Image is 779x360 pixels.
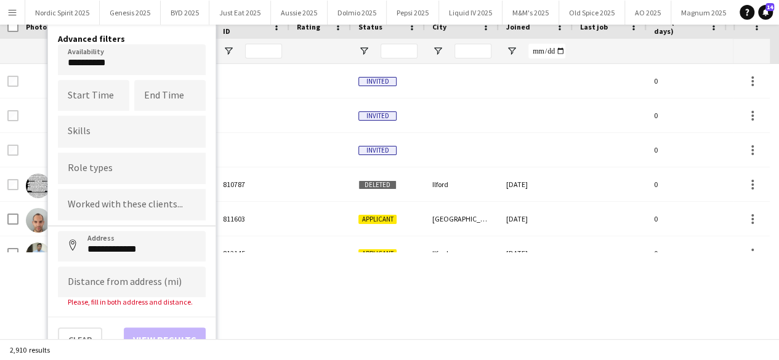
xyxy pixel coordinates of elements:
span: Deleted [358,180,397,190]
input: Joined Filter Input [528,44,565,58]
div: [DATE] [499,202,573,236]
div: [DATE] [499,167,573,201]
div: 811603 [216,202,289,236]
div: 0 [647,133,727,167]
span: Invited [358,146,397,155]
button: Open Filter Menu [223,46,234,57]
span: Invited [358,77,397,86]
span: Last job [580,22,608,31]
input: Row Selection is disabled for this row (unchecked) [7,145,18,156]
h4: Advanced filters [58,33,206,44]
input: Row Selection is disabled for this row (unchecked) [7,179,18,190]
button: Open Filter Menu [358,46,369,57]
div: 0 [647,202,727,236]
button: Nordic Spirit 2025 [25,1,100,25]
img: “Stevie”- Marie Ansell [26,174,50,198]
button: Open Filter Menu [506,46,517,57]
button: Open Filter Menu [432,46,443,57]
img: Aagam Mehta [26,242,50,267]
input: City Filter Input [454,44,491,58]
span: Joined [506,22,530,31]
div: 0 [647,64,727,98]
div: 0 [647,167,727,201]
button: AO 2025 [625,1,671,25]
div: 810787 [216,167,289,201]
button: Aussie 2025 [271,1,328,25]
span: Workforce ID [223,17,267,36]
img: [2] Bradley Black [26,208,50,233]
input: Status Filter Input [381,44,418,58]
button: Magnum 2025 [671,1,737,25]
div: [DATE] [499,236,573,270]
input: Type to search clients... [68,199,196,210]
input: Row Selection is disabled for this row (unchecked) [7,110,18,121]
a: 14 [758,5,773,20]
div: Ilford [425,167,499,201]
div: 0 [647,98,727,132]
span: City [432,22,446,31]
button: Dolmio 2025 [328,1,387,25]
span: Rating [297,22,320,31]
div: [GEOGRAPHIC_DATA] [425,202,499,236]
span: Invited [358,111,397,121]
input: Workforce ID Filter Input [245,44,282,58]
input: Type to search skills... [68,126,196,137]
span: Applicant [358,249,397,258]
div: 812145 [216,236,289,270]
span: Jobs (last 90 days) [654,17,704,36]
input: Row Selection is disabled for this row (unchecked) [7,76,18,87]
span: Status [358,22,382,31]
div: 0 [647,236,727,270]
button: Just Eat 2025 [209,1,271,25]
button: M&M's 2025 [503,1,559,25]
div: Ilford [425,236,499,270]
input: Type to search role types... [68,162,196,174]
button: Old Spice 2025 [559,1,625,25]
span: Photo [26,22,47,31]
button: BYD 2025 [161,1,209,25]
button: Genesis 2025 [100,1,161,25]
button: Liquid IV 2025 [439,1,503,25]
span: 14 [765,3,774,11]
span: Applicant [358,215,397,224]
button: Pepsi 2025 [387,1,439,25]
